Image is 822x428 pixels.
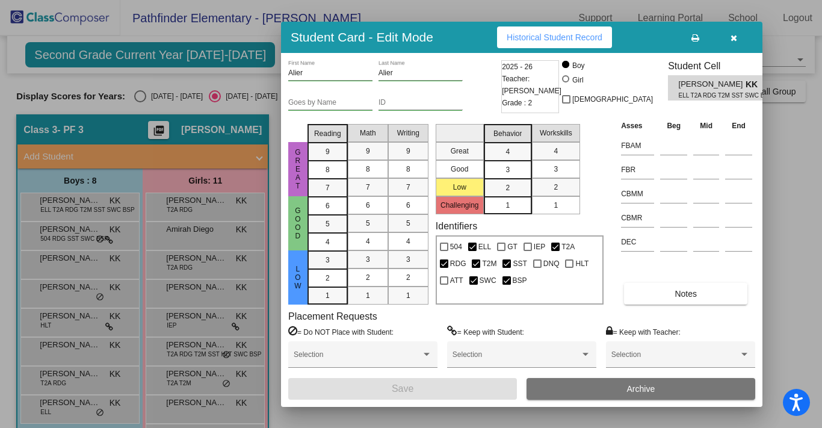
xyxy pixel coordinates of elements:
span: 9 [366,146,370,157]
span: 5 [406,218,410,229]
span: ELL [478,240,491,254]
span: Teacher: [PERSON_NAME] [502,73,561,97]
span: Behavior [493,128,522,139]
th: Mid [690,119,722,132]
span: 8 [326,164,330,175]
span: 4 [505,146,510,157]
input: assessment [621,161,654,179]
span: Good [292,206,303,240]
span: SWC [480,273,496,288]
span: 8 [366,164,370,175]
span: 1 [505,200,510,211]
span: GT [507,240,518,254]
span: 2 [366,272,370,283]
span: 1 [366,290,370,301]
button: Save [288,378,517,400]
span: 9 [406,146,410,157]
span: 3 [505,164,510,175]
input: assessment [621,137,654,155]
span: 2025 - 26 [502,61,533,73]
span: 8 [406,164,410,175]
span: 5 [326,219,330,229]
label: = Keep with Teacher: [606,326,681,338]
span: Math [360,128,376,138]
span: T2M [482,256,496,271]
span: Grade : 2 [502,97,532,109]
span: 1 [326,290,330,301]
span: 3 [554,164,558,175]
label: = Keep with Student: [447,326,524,338]
span: [PERSON_NAME] [679,78,746,91]
span: ELL T2A RDG T2M SST SWC BSP [679,91,744,100]
span: 2 [554,182,558,193]
span: Writing [397,128,419,138]
span: Save [392,383,413,394]
button: Historical Student Record [497,26,612,48]
span: IEP [534,240,545,254]
div: Girl [572,75,584,85]
input: assessment [621,185,654,203]
span: 6 [406,200,410,211]
span: T2A [561,240,575,254]
span: DNQ [543,256,560,271]
span: 1 [554,200,558,211]
span: 504 [450,240,462,254]
span: 3 [406,254,410,265]
label: Placement Requests [288,311,377,322]
button: Archive [527,378,755,400]
span: ATT [450,273,463,288]
span: 1 [406,290,410,301]
input: assessment [621,233,654,251]
span: 9 [326,146,330,157]
span: 4 [366,236,370,247]
button: Notes [624,283,747,305]
span: Great [292,148,303,190]
label: = Do NOT Place with Student: [288,326,394,338]
span: Workskills [540,128,572,138]
span: 2 [505,182,510,193]
input: goes by name [288,99,372,107]
span: Historical Student Record [507,33,602,42]
span: Notes [675,289,697,299]
span: SST [513,256,527,271]
span: KK [746,78,762,91]
span: 2 [326,273,330,284]
span: Reading [314,128,341,139]
span: 4 [554,146,558,157]
div: Boy [572,60,585,71]
span: 7 [406,182,410,193]
span: HLT [575,256,589,271]
span: Archive [627,384,655,394]
span: 4 [406,236,410,247]
span: 6 [326,200,330,211]
span: 2 [406,272,410,283]
span: 4 [326,237,330,247]
span: 3 [366,254,370,265]
h3: Student Card - Edit Mode [291,29,433,45]
span: 7 [326,182,330,193]
span: 5 [366,218,370,229]
span: [DEMOGRAPHIC_DATA] [572,92,653,107]
span: RDG [450,256,466,271]
span: 6 [366,200,370,211]
th: End [722,119,755,132]
span: 7 [366,182,370,193]
span: BSP [513,273,527,288]
th: Asses [618,119,657,132]
span: 3 [326,255,330,265]
input: assessment [621,209,654,227]
label: Identifiers [436,220,477,232]
th: Beg [657,119,690,132]
span: Low [292,265,303,290]
h3: Student Cell [668,60,773,72]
